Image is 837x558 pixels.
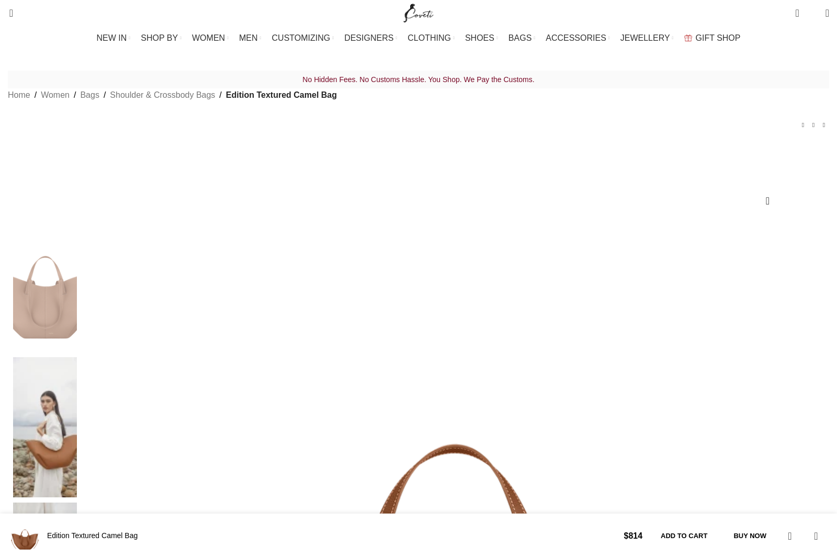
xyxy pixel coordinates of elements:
[790,3,804,24] a: 0
[192,28,229,49] a: WOMEN
[807,3,818,24] div: My Wishlist
[408,28,455,49] a: CLOTHING
[272,28,334,49] a: CUSTOMIZING
[796,5,804,13] span: 0
[684,28,741,49] a: GIFT SHOP
[141,28,182,49] a: SHOP BY
[620,33,670,43] span: JEWELLERY
[192,33,225,43] span: WOMEN
[344,28,397,49] a: DESIGNERS
[798,120,808,131] a: Previous product
[650,525,718,547] button: Add to cart
[13,357,77,497] img: Polene bag
[239,28,261,49] a: MEN
[272,33,331,43] span: CUSTOMIZING
[546,33,606,43] span: ACCESSORIES
[696,33,741,43] span: GIFT SHOP
[239,33,258,43] span: MEN
[819,120,829,131] a: Next product
[401,8,436,17] a: Site logo
[8,88,337,102] nav: Breadcrumb
[3,28,834,49] div: Main navigation
[344,33,393,43] span: DESIGNERS
[97,28,131,49] a: NEW IN
[465,28,498,49] a: SHOES
[8,519,42,553] img: Polene
[97,33,127,43] span: NEW IN
[110,88,215,102] a: Shoulder & Crossbody Bags
[508,28,535,49] a: BAGS
[8,88,30,102] a: Home
[3,3,13,24] a: Search
[546,28,610,49] a: ACCESSORIES
[508,33,531,43] span: BAGS
[723,525,777,547] button: Buy now
[47,531,616,541] h4: Edition Textured Camel Bag
[408,33,451,43] span: CLOTHING
[141,33,178,43] span: SHOP BY
[80,88,99,102] a: Bags
[684,35,692,41] img: GiftBag
[8,73,829,86] p: No Hidden Fees. No Customs Hassle. You Shop. We Pay the Customs.
[624,531,642,540] bdi: 814
[41,88,70,102] a: Women
[624,531,628,540] span: $
[809,10,817,18] span: 0
[465,33,494,43] span: SHOES
[226,88,337,102] span: Edition Textured Camel Bag
[620,28,674,49] a: JEWELLERY
[13,212,77,352] img: Polene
